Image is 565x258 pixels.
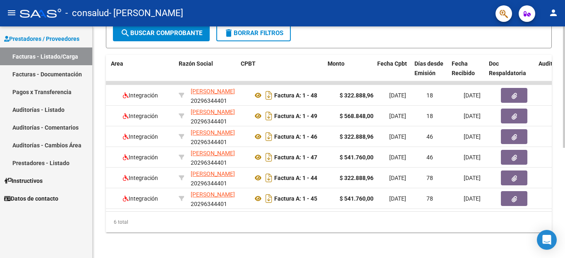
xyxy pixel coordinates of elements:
span: [DATE] [464,133,481,140]
span: [DATE] [389,195,406,202]
span: Area [111,60,123,67]
span: [DATE] [389,154,406,161]
span: [PERSON_NAME] [191,191,235,198]
span: [DATE] [464,92,481,99]
button: Borrar Filtros [216,25,291,41]
span: [DATE] [464,154,481,161]
span: [PERSON_NAME] [191,129,235,136]
div: 20296344401 [191,190,246,207]
i: Descargar documento [263,130,274,143]
datatable-header-cell: Fecha Cpbt [374,55,411,91]
strong: Factura A: 1 - 49 [274,113,317,119]
div: 20296344401 [191,169,246,187]
datatable-header-cell: Doc Respaldatoria [486,55,535,91]
i: Descargar documento [263,109,274,123]
strong: $ 568.848,00 [340,113,373,119]
div: 20296344401 [191,87,246,104]
datatable-header-cell: Fecha Recibido [448,55,486,91]
i: Descargar documento [263,89,274,102]
mat-icon: person [548,8,558,18]
datatable-header-cell: Area [108,55,163,91]
strong: Factura A: 1 - 44 [274,175,317,181]
span: Integración [123,195,158,202]
span: Buscar Comprobante [120,29,202,37]
span: Razón Social [179,60,213,67]
div: 6 total [106,212,552,232]
strong: $ 322.888,96 [340,175,373,181]
span: [DATE] [389,92,406,99]
span: 18 [426,113,433,119]
strong: $ 322.888,96 [340,133,373,140]
strong: Factura A: 1 - 47 [274,154,317,161]
mat-icon: menu [7,8,17,18]
i: Descargar documento [263,171,274,185]
div: 20296344401 [191,107,246,125]
mat-icon: delete [224,28,234,38]
strong: $ 541.760,00 [340,154,373,161]
span: Fecha Recibido [452,60,475,76]
span: 46 [426,133,433,140]
span: - [PERSON_NAME] [109,4,183,22]
span: CPBT [241,60,256,67]
span: Integración [123,113,158,119]
button: Buscar Comprobante [113,25,210,41]
datatable-header-cell: Razón Social [175,55,237,91]
span: [DATE] [389,113,406,119]
strong: Factura A: 1 - 46 [274,133,317,140]
span: Días desde Emisión [414,60,443,76]
span: Integración [123,92,158,99]
div: Open Intercom Messenger [537,230,557,250]
strong: Factura A: 1 - 48 [274,92,317,99]
mat-icon: search [120,28,130,38]
span: Monto [328,60,345,67]
div: 20296344401 [191,149,246,166]
span: Integración [123,133,158,140]
strong: $ 322.888,96 [340,92,373,99]
span: 78 [426,175,433,181]
span: [DATE] [389,133,406,140]
span: Datos de contacto [4,194,58,203]
span: [PERSON_NAME] [191,150,235,156]
datatable-header-cell: Días desde Emisión [411,55,448,91]
span: [DATE] [389,175,406,181]
span: [DATE] [464,113,481,119]
i: Descargar documento [263,151,274,164]
span: Fecha Cpbt [377,60,407,67]
span: [PERSON_NAME] [191,170,235,177]
span: [DATE] [464,195,481,202]
span: Integración [123,154,158,161]
span: [PERSON_NAME] [191,88,235,95]
span: Borrar Filtros [224,29,283,37]
span: Integración [123,175,158,181]
span: 18 [426,92,433,99]
i: Descargar documento [263,192,274,205]
span: Prestadores / Proveedores [4,34,79,43]
span: 78 [426,195,433,202]
strong: Factura A: 1 - 45 [274,195,317,202]
span: Doc Respaldatoria [489,60,526,76]
span: [PERSON_NAME] [191,109,235,115]
span: Instructivos [4,176,43,185]
div: 20296344401 [191,128,246,145]
span: - consalud [65,4,109,22]
strong: $ 541.760,00 [340,195,373,202]
span: 46 [426,154,433,161]
span: Auditoria [539,60,563,67]
span: [DATE] [464,175,481,181]
datatable-header-cell: CPBT [237,55,324,91]
datatable-header-cell: Monto [324,55,374,91]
